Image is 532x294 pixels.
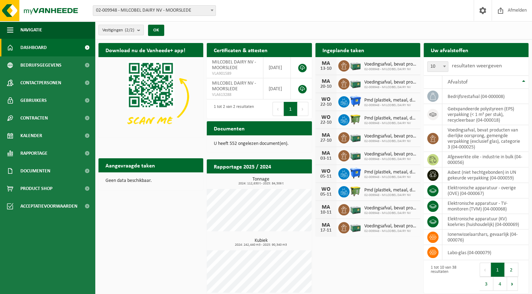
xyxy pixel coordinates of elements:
button: 3 [480,277,493,291]
h2: Documenten [207,121,252,135]
span: Kalender [20,127,42,145]
span: Pmd (plastiek, metaal, drankkartons) (bedrijven) [364,98,417,103]
p: U heeft 552 ongelezen document(en). [214,141,305,146]
div: WO [319,97,333,102]
span: Dashboard [20,39,47,56]
td: afgewerkte olie - industrie in bulk (04-000056) [442,152,528,167]
label: resultaten weergeven [452,63,502,69]
span: Gebruikers [20,92,47,109]
span: Navigatie [20,21,42,39]
p: Geen data beschikbaar. [105,178,196,183]
button: Next [297,102,308,116]
td: labo-glas (04-000079) [442,245,528,260]
span: Voedingsafval, bevat producten van dierlijke oorsprong, gemengde verpakking (exc... [364,134,417,139]
div: 05-11 [319,174,333,179]
img: PB-LB-0680-HPE-GN-01 [350,149,361,161]
img: WB-1100-HPE-GN-50 [350,113,361,125]
span: 10 [427,61,448,72]
div: MA [319,133,333,138]
td: [DATE] [263,57,291,78]
td: elektronische apparatuur (KV) koelvries (huishoudelijk) (04-000069) [442,214,528,229]
span: 02-009948 - MILCOBEL DAIRY NV - MOORSLEDE [93,6,216,16]
button: 1 [284,102,297,116]
div: 17-11 [319,228,333,233]
td: [DATE] [263,78,291,99]
img: WB-1100-HPE-GN-50 [350,185,361,197]
img: PB-LB-0680-HPE-GN-01 [350,203,361,215]
img: PB-LB-0680-HPE-GN-01 [350,59,361,71]
span: Rapportage [20,145,47,162]
span: 02-009948 - MILCOBEL DAIRY NV [364,121,417,125]
div: 27-10 [319,138,333,143]
span: 02-009948 - MILCOBEL DAIRY NV [364,157,417,161]
img: PB-LB-0680-HPE-GN-01 [350,77,361,89]
span: Voedingsafval, bevat producten van dierlijke oorsprong, gemengde verpakking (exc... [364,152,417,157]
span: 02-009948 - MILCOBEL DAIRY NV [364,211,417,215]
span: Bedrijfsgegevens [20,56,62,74]
span: 02-009948 - MILCOBEL DAIRY NV [364,175,417,179]
div: WO [319,169,333,174]
td: bedrijfsrestafval (04-000008) [442,89,528,104]
h3: Kubiek [210,238,312,247]
button: Next [507,277,518,291]
div: MA [319,79,333,84]
img: Download de VHEPlus App [98,57,203,136]
span: 02-009948 - MILCOBEL DAIRY NV - MOORSLEDE [93,5,216,16]
h2: Aangevraagde taken [98,158,162,172]
div: 13-10 [319,66,333,71]
span: 10 [428,62,448,72]
button: Previous [273,102,284,116]
span: Voedingsafval, bevat producten van dierlijke oorsprong, gemengde verpakking (exc... [364,80,417,85]
div: 22-10 [319,120,333,125]
h2: Ingeplande taken [315,43,371,57]
count: (2/2) [125,28,134,32]
button: 4 [493,277,507,291]
td: elektronische apparatuur - TV-monitoren (TVM) (04-000068) [442,198,528,214]
span: Voedingsafval, bevat producten van dierlijke oorsprong, gemengde verpakking (exc... [364,62,417,67]
span: Vestigingen [102,25,134,36]
img: WB-1100-HPE-BE-01 [350,95,361,107]
div: 10-11 [319,210,333,215]
span: MILCOBEL DAIRY NV - MOORSLEDE [212,81,256,92]
div: MA [319,151,333,156]
img: WB-1100-HPE-BE-01 [350,167,361,179]
span: 02-009948 - MILCOBEL DAIRY NV [364,229,417,233]
div: 22-10 [319,102,333,107]
div: 03-11 [319,156,333,161]
span: 02-009948 - MILCOBEL DAIRY NV [364,85,417,90]
div: MA [319,204,333,210]
span: Contracten [20,109,48,127]
span: 02-009948 - MILCOBEL DAIRY NV [364,103,417,108]
span: Documenten [20,162,50,180]
span: 02-009948 - MILCOBEL DAIRY NV [364,139,417,143]
span: Afvalstof [448,79,468,85]
span: 2024: 242,440 m3 - 2025: 90,340 m3 [210,243,312,247]
img: PB-LB-0680-HPE-GN-01 [350,221,361,233]
span: Acceptatievoorwaarden [20,197,77,215]
div: MA [319,222,333,228]
span: 2024: 112,630 t - 2025: 84,506 t [210,182,312,185]
div: 05-11 [319,192,333,197]
td: ionenwisselaarshars, gevaarlijk (04-000076) [442,229,528,245]
h2: Uw afvalstoffen [424,43,475,57]
h2: Download nu de Vanheede+ app! [98,43,192,57]
span: Voedingsafval, bevat producten van dierlijke oorsprong, gemengde verpakking (exc... [364,206,417,211]
button: 2 [505,263,518,277]
div: MA [319,61,333,66]
td: elektronische apparatuur - overige (OVE) (04-000067) [442,183,528,198]
span: VLA901589 [212,71,258,76]
span: Pmd (plastiek, metaal, drankkartons) (bedrijven) [364,188,417,193]
img: PB-LB-0680-HPE-GN-01 [350,131,361,143]
span: 02-009948 - MILCOBEL DAIRY NV [364,193,417,197]
div: 1 tot 10 van 38 resultaten [427,262,473,292]
span: MILCOBEL DAIRY NV - MOORSLEDE [212,60,256,71]
td: voedingsafval, bevat producten van dierlijke oorsprong, gemengde verpakking (exclusief glas), cat... [442,125,528,152]
div: WO [319,115,333,120]
h2: Rapportage 2025 / 2024 [207,159,278,173]
button: Previous [480,263,491,277]
button: 1 [491,263,505,277]
span: VLA613288 [212,92,258,98]
button: Vestigingen(2/2) [98,25,144,35]
div: WO [319,186,333,192]
span: 02-009948 - MILCOBEL DAIRY NV [364,67,417,72]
